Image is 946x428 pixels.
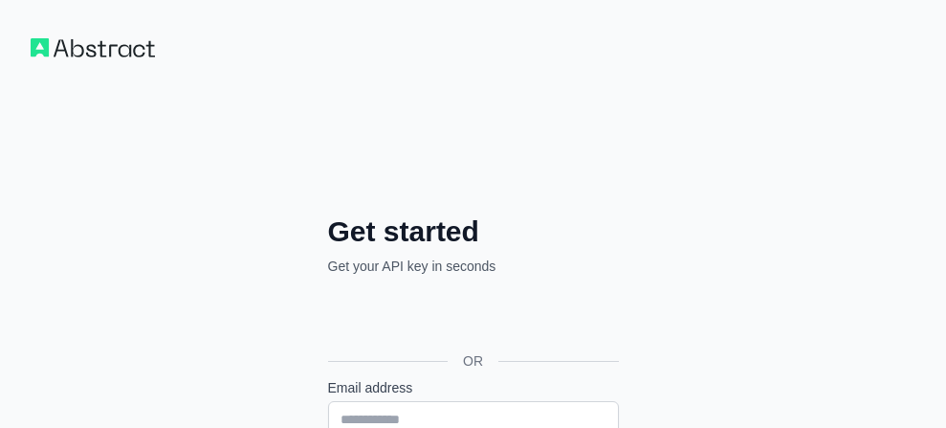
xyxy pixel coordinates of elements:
h2: Get started [328,214,619,249]
span: OR [448,351,498,371]
iframe: Sign in with Google Button [319,297,625,339]
img: Workflow [31,38,155,57]
p: Get your API key in seconds [328,257,619,276]
label: Email address [328,378,619,397]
